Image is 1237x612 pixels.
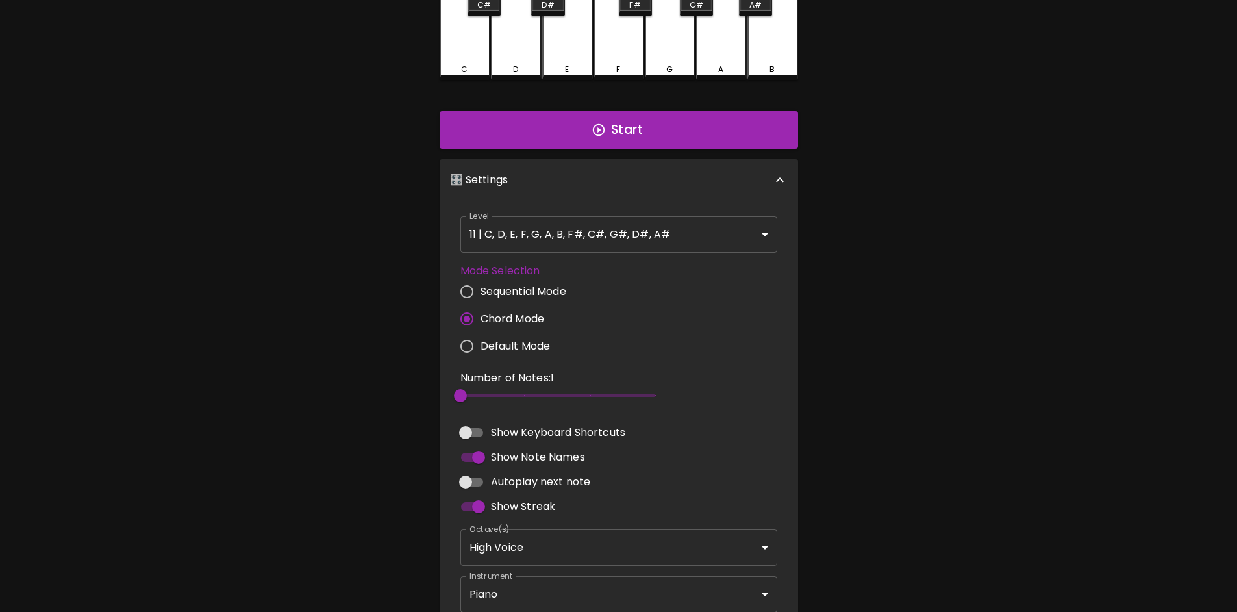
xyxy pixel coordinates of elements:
[469,210,490,222] label: Level
[769,64,775,75] div: B
[469,524,510,535] label: Octave(s)
[450,172,508,188] p: 🎛️ Settings
[460,216,777,253] div: 11 | C, D, E, F, G, A, B, F#, C#, G#, D#, A#
[491,499,556,515] span: Show Streak
[565,64,569,75] div: E
[460,529,777,566] div: High Voice
[718,64,723,75] div: A
[469,570,513,581] label: Instrument
[461,64,468,75] div: C
[491,425,625,440] span: Show Keyboard Shortcuts
[666,64,673,75] div: G
[513,64,518,75] div: D
[481,284,566,300] span: Sequential Mode
[481,338,551,354] span: Default Mode
[460,370,655,386] p: Number of Notes: 1
[440,159,798,201] div: 🎛️ Settings
[460,263,577,278] label: Mode Selection
[491,474,591,490] span: Autoplay next note
[491,450,585,465] span: Show Note Names
[440,111,798,149] button: Start
[616,64,620,75] div: F
[481,311,545,327] span: Chord Mode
